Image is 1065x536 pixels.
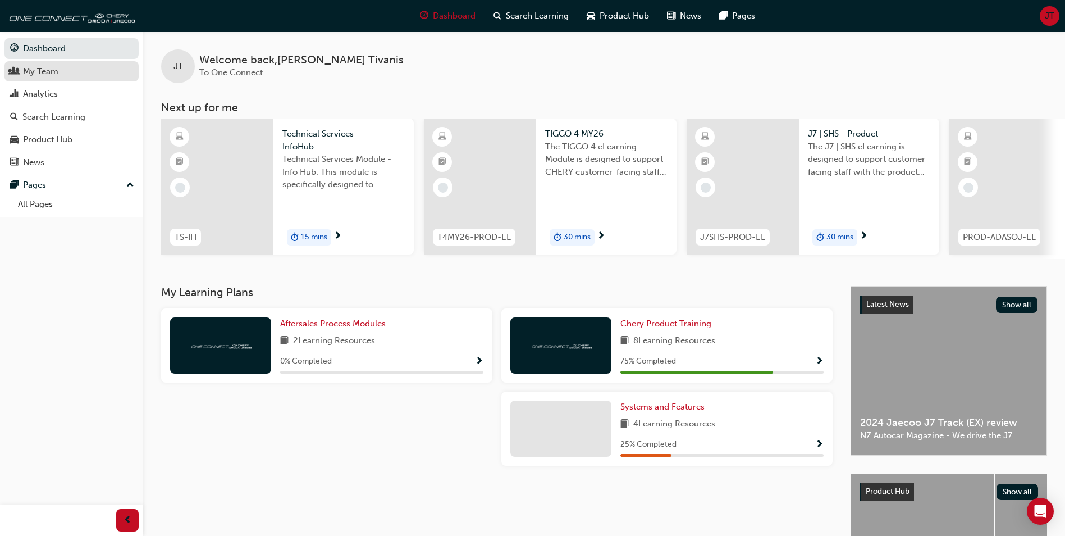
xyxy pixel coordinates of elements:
[866,299,909,309] span: Latest News
[190,340,252,351] img: oneconnect
[860,483,1038,501] a: Product HubShow all
[530,340,592,351] img: oneconnect
[815,440,824,450] span: Show Progress
[964,130,972,144] span: learningResourceType_ELEARNING-icon
[564,231,591,244] span: 30 mins
[280,319,386,329] span: Aftersales Process Modules
[175,231,196,244] span: TS-IH
[173,60,183,73] span: JT
[161,286,833,299] h3: My Learning Plans
[23,133,72,146] div: Product Hub
[4,107,139,128] a: Search Learning
[815,438,824,452] button: Show Progress
[997,484,1039,500] button: Show all
[143,101,1065,114] h3: Next up for me
[826,231,853,244] span: 30 mins
[280,355,332,368] span: 0 % Completed
[996,297,1038,313] button: Show all
[963,231,1036,244] span: PROD-ADASOJ-EL
[4,175,139,196] button: Pages
[506,10,569,22] span: Search Learning
[633,334,715,348] span: 8 Learning Resources
[860,231,868,242] span: next-icon
[176,130,184,144] span: learningResourceType_ELEARNING-icon
[13,196,139,213] a: All Pages
[700,231,765,244] span: J7SHS-PROD-EL
[10,67,19,77] span: people-icon
[493,9,501,23] span: search-icon
[124,514,132,528] span: prev-icon
[667,9,675,23] span: news-icon
[438,155,446,170] span: booktick-icon
[199,54,404,67] span: Welcome back , [PERSON_NAME] Tivanis
[4,36,139,175] button: DashboardMy TeamAnalyticsSearch LearningProduct HubNews
[484,4,578,28] a: search-iconSearch Learning
[597,231,605,242] span: next-icon
[199,67,263,78] span: To One Connect
[710,4,764,28] a: pages-iconPages
[963,183,973,193] span: learningRecordVerb_NONE-icon
[280,317,390,330] a: Aftersales Process Modules
[10,158,19,168] span: news-icon
[860,416,1037,429] span: 2024 Jaecoo J7 Track (EX) review
[554,230,561,245] span: duration-icon
[282,153,405,191] span: Technical Services Module - Info Hub. This module is specifically designed to address the require...
[438,183,448,193] span: learningRecordVerb_NONE-icon
[10,135,19,145] span: car-icon
[23,156,44,169] div: News
[161,119,414,255] a: TS-IHTechnical Services - InfoHubTechnical Services Module - Info Hub. This module is specificall...
[719,9,728,23] span: pages-icon
[851,286,1047,456] a: Latest NewsShow all2024 Jaecoo J7 Track (EX) reviewNZ Autocar Magazine - We drive the J7.
[433,10,476,22] span: Dashboard
[620,401,709,414] a: Systems and Features
[176,155,184,170] span: booktick-icon
[620,319,711,329] span: Chery Product Training
[280,334,289,348] span: book-icon
[808,140,930,179] span: The J7 | SHS eLearning is designed to support customer facing staff with the product and sales in...
[620,417,629,431] span: book-icon
[4,61,139,82] a: My Team
[23,88,58,101] div: Analytics
[10,89,19,99] span: chart-icon
[22,111,85,124] div: Search Learning
[438,130,446,144] span: learningResourceType_ELEARNING-icon
[475,357,483,367] span: Show Progress
[4,152,139,173] a: News
[420,9,428,23] span: guage-icon
[815,357,824,367] span: Show Progress
[866,487,909,496] span: Product Hub
[701,155,709,170] span: booktick-icon
[301,231,327,244] span: 15 mins
[4,84,139,105] a: Analytics
[545,140,668,179] span: The TIGGO 4 eLearning Module is designed to support CHERY customer-facing staff with the product ...
[587,9,595,23] span: car-icon
[10,112,18,122] span: search-icon
[333,231,342,242] span: next-icon
[620,402,705,412] span: Systems and Features
[1027,498,1054,525] div: Open Intercom Messenger
[291,230,299,245] span: duration-icon
[126,178,134,193] span: up-icon
[6,4,135,27] a: oneconnect
[860,429,1037,442] span: NZ Autocar Magazine - We drive the J7.
[578,4,658,28] a: car-iconProduct Hub
[808,128,930,140] span: J7 | SHS - Product
[815,355,824,369] button: Show Progress
[4,129,139,150] a: Product Hub
[175,183,185,193] span: learningRecordVerb_NONE-icon
[816,230,824,245] span: duration-icon
[620,334,629,348] span: book-icon
[545,128,668,140] span: TIGGO 4 MY26
[701,130,709,144] span: learningResourceType_ELEARNING-icon
[658,4,710,28] a: news-iconNews
[1045,10,1054,22] span: JT
[293,334,375,348] span: 2 Learning Resources
[10,180,19,190] span: pages-icon
[282,128,405,153] span: Technical Services - InfoHub
[964,155,972,170] span: booktick-icon
[687,119,939,255] a: J7SHS-PROD-ELJ7 | SHS - ProductThe J7 | SHS eLearning is designed to support customer facing staf...
[424,119,677,255] a: T4MY26-PROD-ELTIGGO 4 MY26The TIGGO 4 eLearning Module is designed to support CHERY customer-faci...
[4,38,139,59] a: Dashboard
[23,65,58,78] div: My Team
